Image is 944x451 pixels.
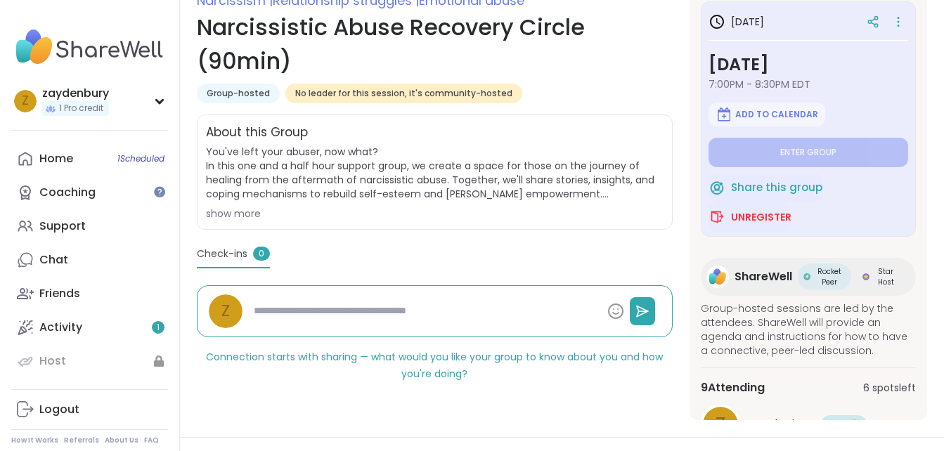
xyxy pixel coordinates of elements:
[295,88,512,99] span: No leader for this session, it's community-hosted
[706,266,729,288] img: ShareWell
[709,202,791,232] button: Unregister
[11,311,168,344] a: Activity1
[709,209,725,225] img: ShareWell Logomark
[11,344,168,378] a: Host
[803,273,810,280] img: Rocket Peer
[709,77,908,91] span: 7:00PM - 8:30PM EDT
[780,147,836,158] span: Enter group
[701,405,916,444] a: zzaydenburyNew! 🎉
[709,103,825,126] button: Add to Calendar
[105,436,138,445] a: About Us
[117,153,164,164] span: 1 Scheduled
[11,277,168,311] a: Friends
[731,210,791,224] span: Unregister
[751,416,817,433] span: zaydenbury
[39,286,80,301] div: Friends
[154,186,165,197] iframe: Spotlight
[253,247,270,261] span: 0
[59,103,103,115] span: 1 Pro credit
[39,252,68,268] div: Chat
[197,11,673,78] h1: Narcissistic Abuse Recovery Circle (90min)
[11,176,168,209] a: Coaching
[11,436,58,445] a: How It Works
[11,243,168,277] a: Chat
[701,258,916,296] a: ShareWellShareWellRocket PeerRocket PeerStar HostStar Host
[863,381,916,396] span: 6 spots left
[735,268,792,285] span: ShareWell
[64,436,99,445] a: Referrals
[11,22,168,72] img: ShareWell Nav Logo
[39,320,82,335] div: Activity
[157,322,160,334] span: 1
[206,207,664,221] div: show more
[11,209,168,243] a: Support
[709,52,908,77] h3: [DATE]
[701,379,765,396] span: 9 Attending
[716,106,732,123] img: ShareWell Logomark
[709,13,764,30] h3: [DATE]
[862,273,869,280] img: Star Host
[39,151,73,166] div: Home
[827,418,861,430] span: New! 🎉
[731,180,822,196] span: Share this group
[39,402,79,417] div: Logout
[197,247,247,261] span: Check-ins
[42,86,109,101] div: zaydenbury
[206,350,663,381] span: Connection starts with sharing — what would you like your group to know about you and how you're ...
[206,124,308,142] h2: About this Group
[11,393,168,426] a: Logout
[813,266,846,287] span: Rocket Peer
[701,301,916,358] span: Group-hosted sessions are led by the attendees. ShareWell will provide an agenda and instructions...
[709,179,725,196] img: ShareWell Logomark
[221,299,230,323] span: z
[872,266,899,287] span: Star Host
[22,92,29,110] span: z
[716,411,725,438] span: z
[709,173,822,202] button: Share this group
[39,218,86,234] div: Support
[735,109,818,120] span: Add to Calendar
[11,142,168,176] a: Home1Scheduled
[39,185,96,200] div: Coaching
[207,88,270,99] span: Group-hosted
[39,353,66,369] div: Host
[709,138,908,167] button: Enter group
[144,436,159,445] a: FAQ
[206,145,664,201] span: You've left your abuser, now what? In this one and a half hour support group, we create a space f...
